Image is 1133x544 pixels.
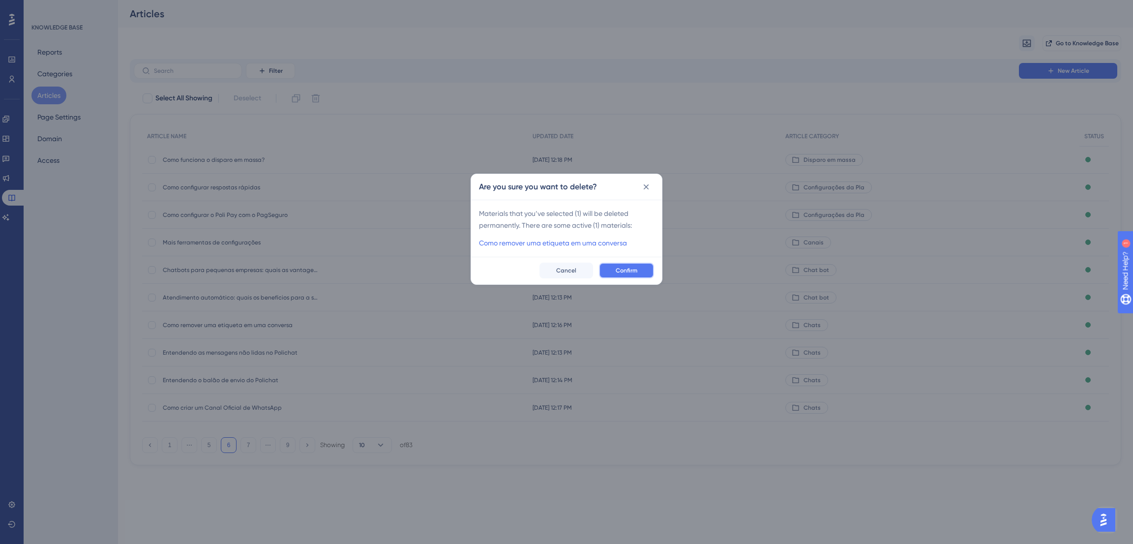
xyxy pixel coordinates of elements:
[479,181,597,193] h2: Are you sure you want to delete?
[556,267,576,274] span: Cancel
[479,208,654,231] span: Materials that you’ve selected ( 1 ) will be deleted permanently. There are some active ( 1 ) mat...
[616,267,637,274] span: Confirm
[23,2,61,14] span: Need Help?
[1092,505,1121,535] iframe: UserGuiding AI Assistant Launcher
[68,5,71,13] div: 1
[479,237,627,249] a: Como remover uma etiqueta em uma conversa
